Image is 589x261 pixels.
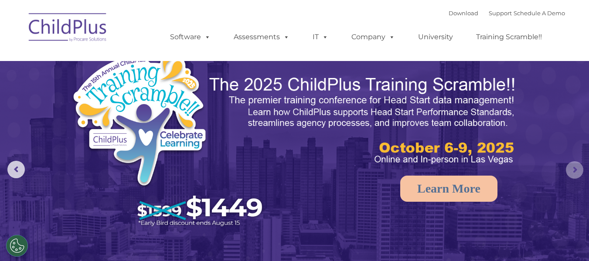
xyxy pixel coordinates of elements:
[449,10,565,17] font: |
[6,235,28,257] button: Cookies Settings
[449,10,478,17] a: Download
[467,28,551,46] a: Training Scramble!!
[489,10,512,17] a: Support
[225,28,298,46] a: Assessments
[304,28,337,46] a: IT
[121,58,148,64] span: Last name
[400,176,497,202] a: Learn More
[161,28,219,46] a: Software
[409,28,462,46] a: University
[121,93,158,100] span: Phone number
[514,10,565,17] a: Schedule A Demo
[24,7,112,51] img: ChildPlus by Procare Solutions
[343,28,404,46] a: Company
